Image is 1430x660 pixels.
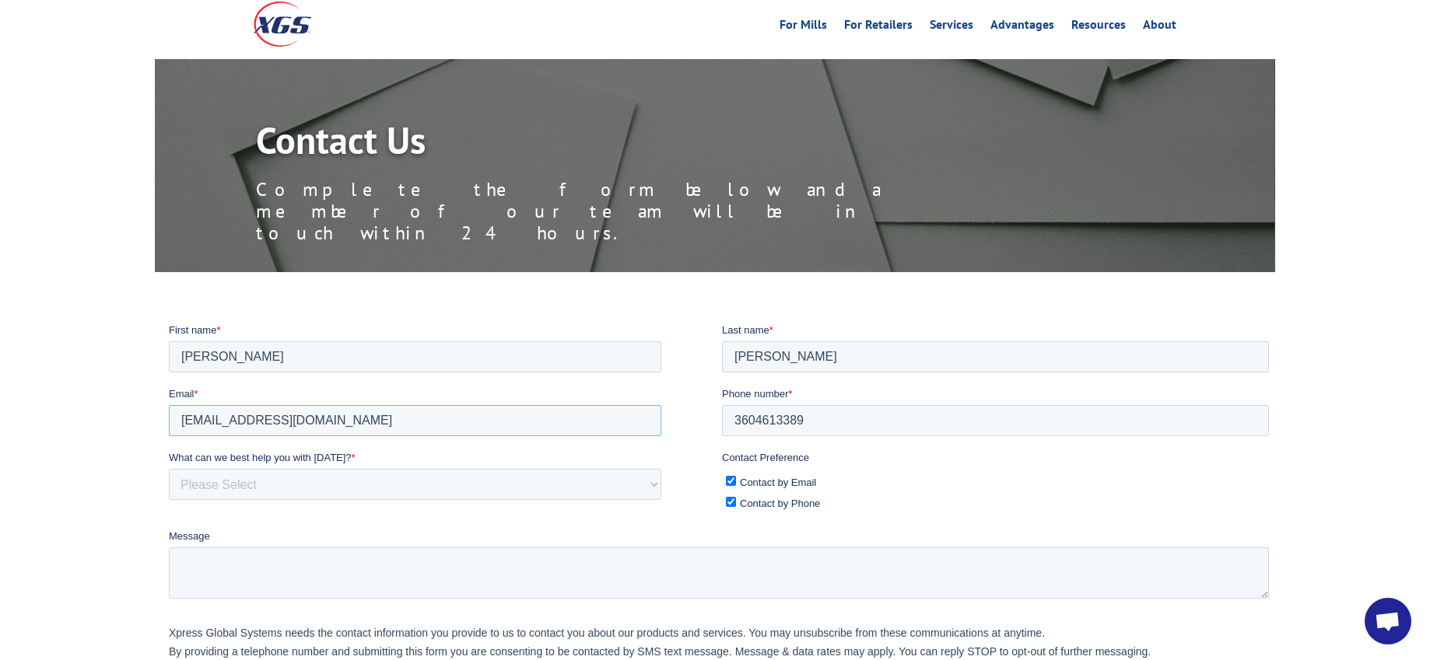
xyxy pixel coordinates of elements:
a: Services [930,19,973,36]
a: Advantages [990,19,1054,36]
a: For Retailers [844,19,913,36]
div: Open chat [1365,598,1411,644]
a: For Mills [780,19,827,36]
h1: Contact Us [256,121,956,166]
p: Complete the form below and a member of our team will be in touch within 24 hours. [256,179,956,244]
a: Resources [1071,19,1126,36]
a: About [1143,19,1176,36]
